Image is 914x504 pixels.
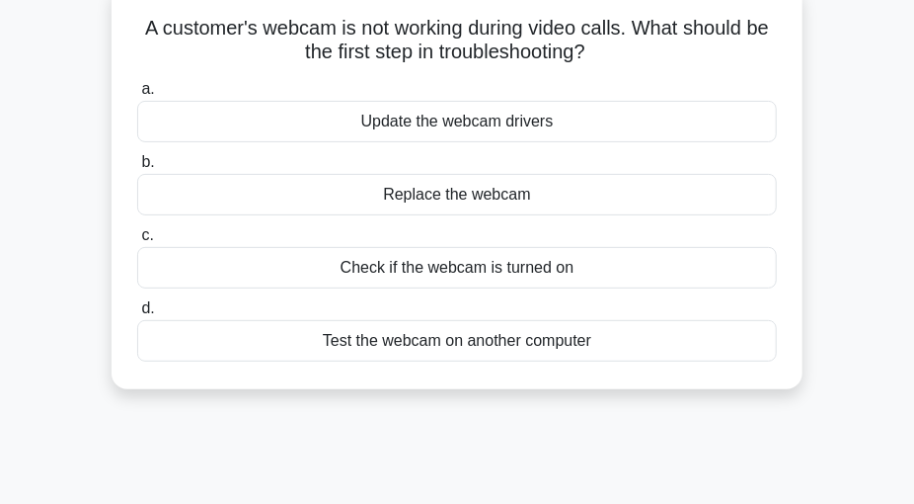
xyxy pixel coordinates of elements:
[137,174,777,215] div: Replace the webcam
[135,16,779,65] h5: A customer's webcam is not working during video calls. What should be the first step in troublesh...
[141,80,154,97] span: a.
[141,299,154,316] span: d.
[141,153,154,170] span: b.
[137,247,777,289] div: Check if the webcam is turned on
[137,320,777,362] div: Test the webcam on another computer
[141,226,153,243] span: c.
[137,101,777,142] div: Update the webcam drivers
